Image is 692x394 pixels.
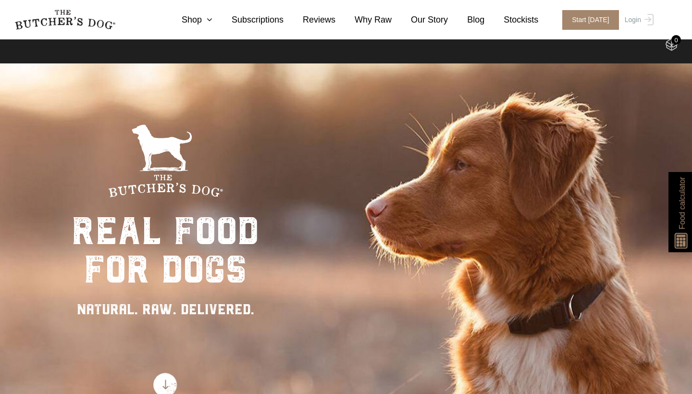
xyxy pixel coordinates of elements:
[622,10,654,30] a: Login
[392,13,448,26] a: Our Story
[448,13,484,26] a: Blog
[284,13,335,26] a: Reviews
[676,177,688,229] span: Food calculator
[335,13,392,26] a: Why Raw
[72,212,259,289] div: real food for dogs
[666,38,678,51] img: TBD_Cart-Empty.png
[671,35,681,45] div: 0
[72,298,259,320] div: NATURAL. RAW. DELIVERED.
[562,10,619,30] span: Start [DATE]
[553,10,622,30] a: Start [DATE]
[212,13,284,26] a: Subscriptions
[162,13,212,26] a: Shop
[484,13,538,26] a: Stockists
